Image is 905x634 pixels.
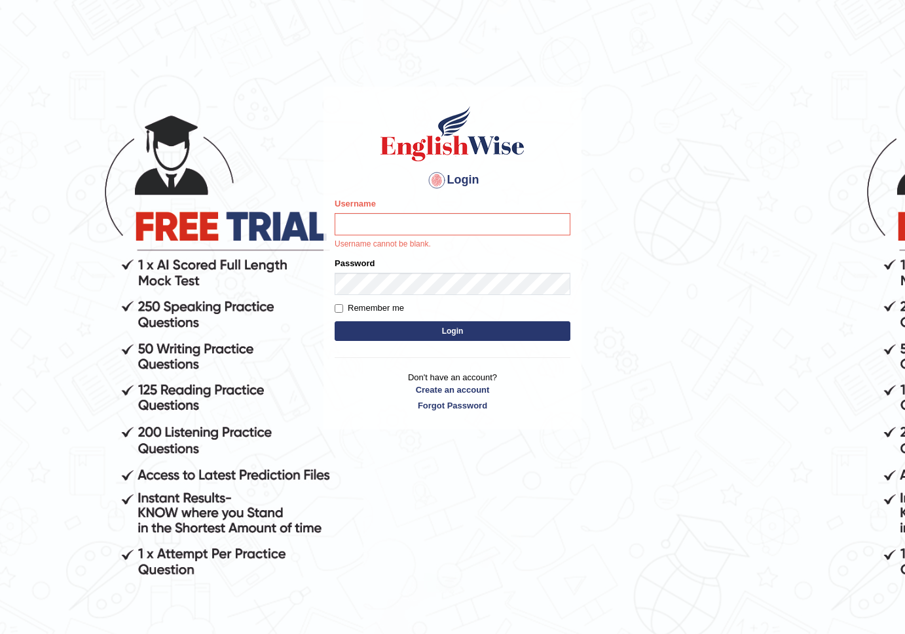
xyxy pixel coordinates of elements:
[378,104,527,163] img: Logo of English Wise sign in for intelligent practice with AI
[335,371,570,412] p: Don't have an account?
[335,239,570,250] p: Username cannot be blank.
[335,197,376,210] label: Username
[335,170,570,191] h4: Login
[335,302,404,315] label: Remember me
[335,321,570,341] button: Login
[335,304,343,313] input: Remember me
[335,257,375,269] label: Password
[335,384,570,396] a: Create an account
[335,399,570,412] a: Forgot Password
